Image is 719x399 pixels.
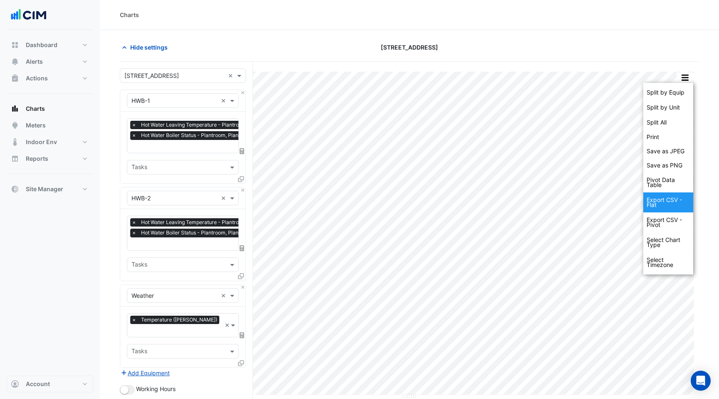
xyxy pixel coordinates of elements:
span: [STREET_ADDRESS] [381,43,438,52]
span: × [130,131,138,140]
div: Each data series displayed its own chart, except alerts which are shown on top of non binary data... [643,115,693,130]
span: × [130,218,138,227]
app-icon: Meters [11,121,19,130]
div: Data series of the same unit displayed on the same chart, except for binary data [643,100,693,115]
span: Clear [221,96,228,105]
button: Close [240,285,245,290]
button: Close [240,187,245,193]
app-icon: Charts [11,105,19,113]
span: Alerts [26,57,43,66]
span: Clear [225,321,230,329]
span: Hot Water Leaving Temperature - Plantroom, Plantroom [139,218,275,227]
app-icon: Alerts [11,57,19,66]
span: Clone Favourites and Tasks from this Equipment to other Equipment [238,175,244,182]
div: Pivot Data Table [643,172,693,192]
span: Hot Water Boiler Status - Plantroom, Plantroom [139,229,255,237]
span: Clear [221,194,228,202]
span: Clone Favourites and Tasks from this Equipment to other Equipment [238,273,244,280]
button: Actions [7,70,93,87]
div: Select Timezone [643,252,693,272]
app-icon: Reports [11,155,19,163]
span: Reports [26,155,48,163]
img: Company Logo [10,7,47,23]
span: Choose Function [238,332,246,339]
button: Alerts [7,53,93,70]
button: Reports [7,150,93,167]
div: Select Chart Type [643,232,693,252]
div: Open Intercom Messenger [691,371,711,391]
app-icon: Site Manager [11,185,19,193]
span: Site Manager [26,185,63,193]
span: × [130,121,138,129]
span: Dashboard [26,41,57,49]
div: Tasks [130,260,147,271]
div: Tasks [130,347,147,357]
button: Meters [7,117,93,134]
span: Clear [228,71,235,80]
span: Hot Water Leaving Temperature - Plantroom, Plantroom [139,121,275,129]
span: Clone Favourites and Tasks from this Equipment to other Equipment [238,359,244,367]
button: Indoor Env [7,134,93,150]
app-icon: Dashboard [11,41,19,49]
span: Choose Function [238,147,246,155]
button: More Options [677,72,693,83]
div: Charts [120,10,139,19]
span: Temperature (Celcius) [139,316,219,324]
span: × [130,316,138,324]
span: Working Hours [136,385,176,392]
div: Tasks [130,162,147,173]
app-icon: Indoor Env [11,138,19,146]
span: Clear [221,291,228,300]
div: Save as PNG [643,158,693,172]
span: Charts [26,105,45,113]
div: Export CSV - Flat [643,192,693,212]
span: Actions [26,74,48,82]
span: × [130,229,138,237]
button: Account [7,376,93,392]
div: Print [643,130,693,144]
span: Meters [26,121,46,130]
button: Charts [7,100,93,117]
button: Site Manager [7,181,93,197]
button: Close [240,90,245,95]
app-icon: Actions [11,74,19,82]
button: Dashboard [7,37,93,53]
span: Indoor Env [26,138,57,146]
div: Data series of the same equipment displayed on the same chart, except for binary data [643,85,693,100]
button: Add Equipment [120,368,170,378]
button: Hide settings [120,40,173,55]
span: Choose Function [238,245,246,252]
div: Export CSV - Pivot [643,212,693,232]
span: Account [26,380,50,388]
span: Hide settings [130,43,168,52]
span: Hot Water Boiler Status - Plantroom, Plantroom [139,131,255,140]
div: Save as JPEG [643,144,693,158]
